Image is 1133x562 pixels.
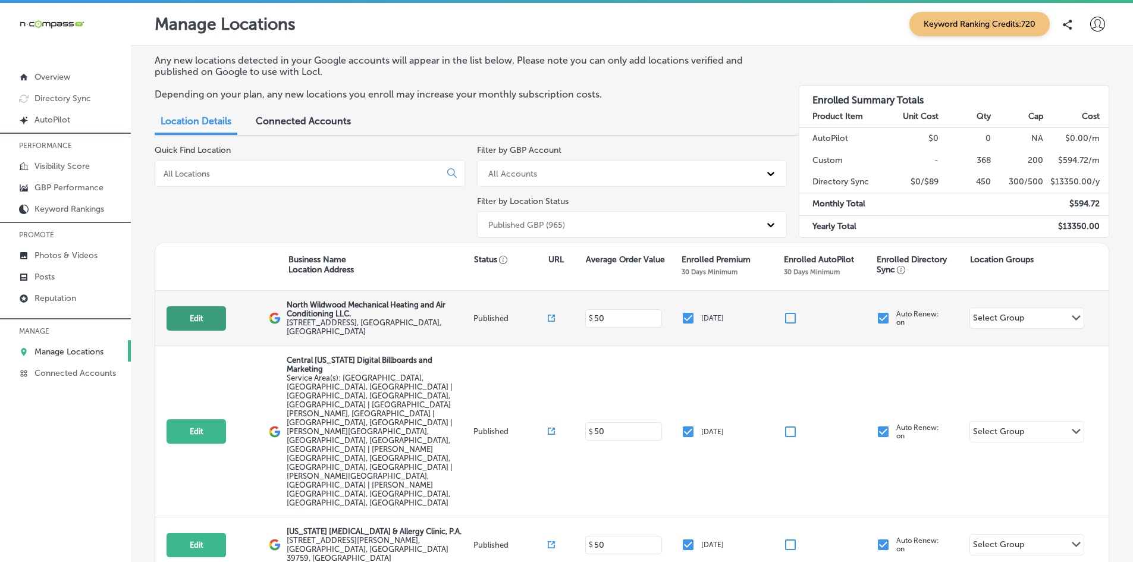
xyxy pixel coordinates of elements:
span: Keyword Ranking Credits: 720 [909,12,1050,36]
td: 450 [939,171,991,193]
span: Orlando, FL, USA | Kissimmee, FL, USA | Meadow Woods, FL 32824, USA | Hunters Creek, FL 32837, US... [287,373,453,507]
p: Auto Renew: on [896,536,939,553]
p: Reputation [34,293,76,303]
td: Directory Sync [799,171,887,193]
p: [US_STATE] [MEDICAL_DATA] & Allergy Clinic, P.A. [287,527,470,536]
p: Location Groups [970,255,1034,265]
p: Central [US_STATE] Digital Billboards and Marketing [287,356,470,373]
div: Select Group [973,313,1024,326]
span: Location Details [161,115,231,127]
input: All Locations [162,168,438,179]
label: Filter by Location Status [477,196,569,206]
img: logo [269,539,281,551]
button: Edit [167,533,226,557]
p: Depending on your plan, any new locations you enroll may increase your monthly subscription costs. [155,89,775,100]
th: Cap [991,106,1044,128]
label: Quick Find Location [155,145,231,155]
label: [STREET_ADDRESS] , [GEOGRAPHIC_DATA], [GEOGRAPHIC_DATA] [287,318,470,336]
td: $0/$89 [887,171,939,193]
p: 30 Days Minimum [784,268,840,276]
td: Yearly Total [799,215,887,237]
div: Published GBP (965) [488,219,565,230]
p: Auto Renew: on [896,310,939,326]
td: NA [991,128,1044,150]
th: Qty [939,106,991,128]
p: $ [589,541,593,549]
p: Published [473,541,548,550]
td: 0 [939,128,991,150]
p: Enrolled Premium [682,255,751,265]
p: $ [589,428,593,436]
p: Visibility Score [34,161,90,171]
p: [DATE] [701,541,724,549]
p: 30 Days Minimum [682,268,737,276]
p: Published [473,427,548,436]
td: 368 [939,150,991,171]
p: [DATE] [701,314,724,322]
p: Average Order Value [586,255,665,265]
p: Enrolled Directory Sync [877,255,963,275]
td: $ 0.00 /m [1044,128,1109,150]
td: - [887,150,939,171]
td: Monthly Total [799,193,887,215]
p: Published [473,314,548,323]
p: North Wildwood Mechanical Heating and Air Conditioning LLC. [287,300,470,318]
div: Select Group [973,426,1024,440]
td: Custom [799,150,887,171]
img: logo [269,426,281,438]
label: Filter by GBP Account [477,145,561,155]
p: Keyword Rankings [34,204,104,214]
p: AutoPilot [34,115,70,125]
p: Photos & Videos [34,250,98,260]
th: Cost [1044,106,1109,128]
img: 660ab0bf-5cc7-4cb8-ba1c-48b5ae0f18e60NCTV_CLogo_TV_Black_-500x88.png [19,18,84,30]
td: $0 [887,128,939,150]
td: $ 13350.00 /y [1044,171,1109,193]
p: Enrolled AutoPilot [784,255,854,265]
td: $ 594.72 /m [1044,150,1109,171]
td: 300/500 [991,171,1044,193]
td: 200 [991,150,1044,171]
p: Status [474,255,548,265]
td: AutoPilot [799,128,887,150]
p: $ [589,314,593,322]
button: Edit [167,306,226,331]
td: $ 594.72 [1044,193,1109,215]
p: Manage Locations [155,14,296,34]
div: Select Group [973,539,1024,553]
p: URL [548,255,564,265]
p: Business Name Location Address [288,255,354,275]
p: Manage Locations [34,347,103,357]
p: [DATE] [701,428,724,436]
p: Connected Accounts [34,368,116,378]
span: Connected Accounts [256,115,351,127]
img: logo [269,312,281,324]
button: Edit [167,419,226,444]
div: All Accounts [488,168,537,178]
strong: Product Item [812,111,863,121]
p: Overview [34,72,70,82]
p: Directory Sync [34,93,91,103]
p: GBP Performance [34,183,103,193]
h3: Enrolled Summary Totals [799,86,1109,106]
p: Auto Renew: on [896,423,939,440]
td: $ 13350.00 [1044,215,1109,237]
p: Posts [34,272,55,282]
th: Unit Cost [887,106,939,128]
p: Any new locations detected in your Google accounts will appear in the list below. Please note you... [155,55,775,77]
